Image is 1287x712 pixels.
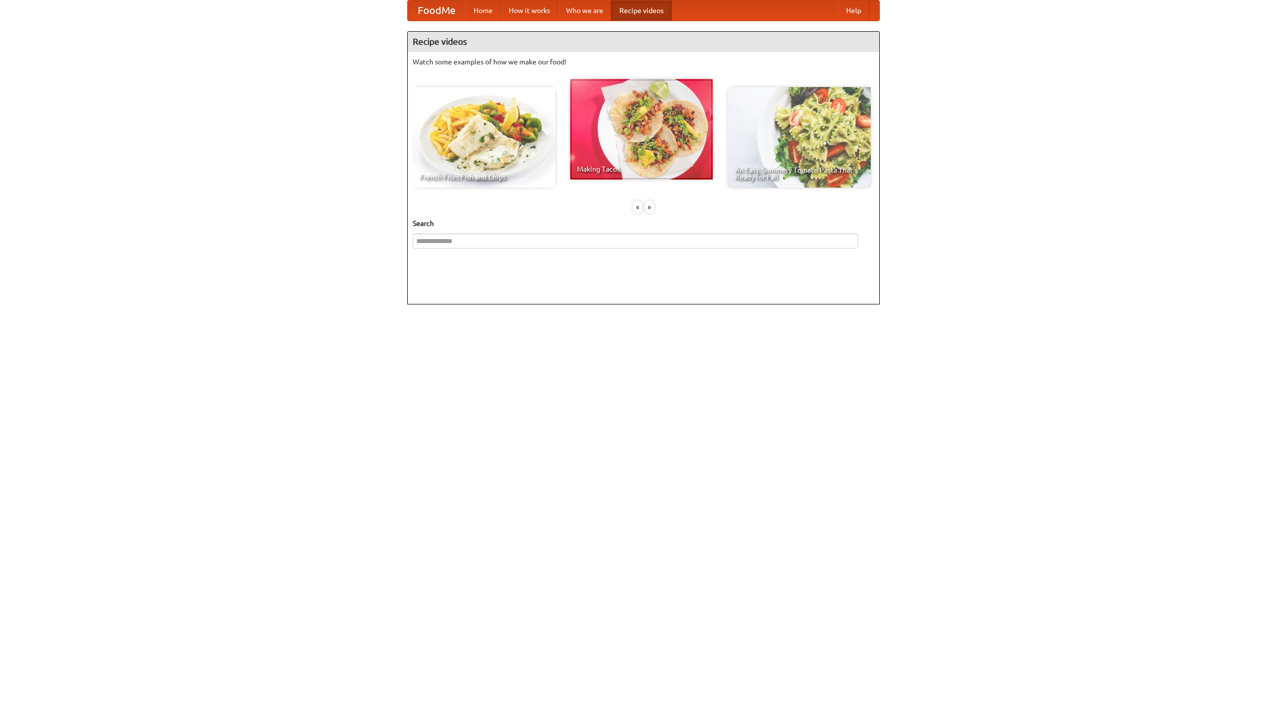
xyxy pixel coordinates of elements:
[558,1,611,21] a: Who we are
[413,218,874,228] h5: Search
[420,174,548,181] span: French Fries Fish and Chips
[728,87,871,188] a: An Easy, Summery Tomato Pasta That's Ready for Fall
[633,201,642,213] div: «
[413,87,556,188] a: French Fries Fish and Chips
[408,32,879,52] h4: Recipe videos
[838,1,869,21] a: Help
[501,1,558,21] a: How it works
[570,79,713,180] a: Making Tacos
[466,1,501,21] a: Home
[645,201,654,213] div: »
[735,167,864,181] span: An Easy, Summery Tomato Pasta That's Ready for Fall
[611,1,672,21] a: Recipe videos
[408,1,466,21] a: FoodMe
[413,57,874,67] p: Watch some examples of how we make our food!
[577,166,706,173] span: Making Tacos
